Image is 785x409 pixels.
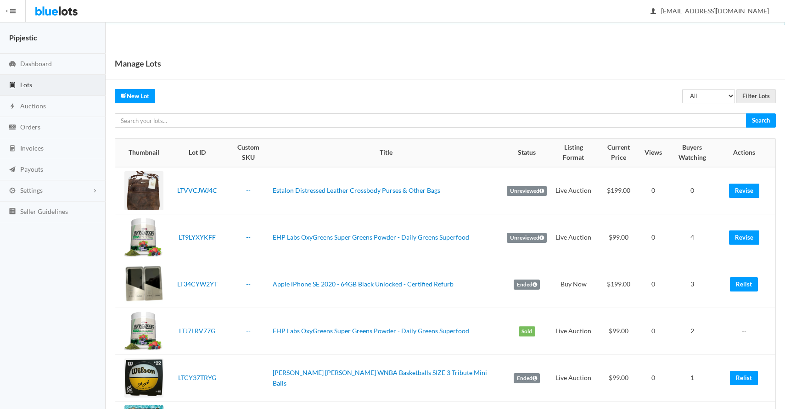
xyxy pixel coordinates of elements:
[8,187,17,196] ion-icon: cog
[550,261,596,308] td: Buy Now
[246,280,251,288] a: --
[507,186,547,196] label: Unreviewed
[736,89,776,103] input: Filter Lots
[8,207,17,216] ion-icon: list box
[121,92,127,98] ion-icon: create
[666,355,718,402] td: 1
[115,89,155,103] a: createNew Lot
[729,230,759,245] a: Revise
[20,207,68,215] span: Seller Guidelines
[666,139,718,167] th: Buyers Watching
[641,167,666,214] td: 0
[641,139,666,167] th: Views
[115,139,167,167] th: Thumbnail
[20,186,43,194] span: Settings
[596,167,641,214] td: $199.00
[596,139,641,167] th: Current Price
[730,371,758,385] a: Relist
[550,167,596,214] td: Live Auction
[246,327,251,335] a: --
[666,167,718,214] td: 0
[596,214,641,261] td: $99.00
[20,165,43,173] span: Payouts
[730,277,758,291] a: Relist
[550,355,596,402] td: Live Auction
[514,373,540,383] label: Ended
[8,60,17,69] ion-icon: speedometer
[20,60,52,67] span: Dashboard
[20,123,40,131] span: Orders
[596,355,641,402] td: $99.00
[246,233,251,241] a: --
[746,113,776,128] input: Search
[507,233,547,243] label: Unreviewed
[514,280,540,290] label: Ended
[20,81,32,89] span: Lots
[179,327,215,335] a: LTJ7LRV77G
[177,186,217,194] a: LTVVCJWJ4C
[641,261,666,308] td: 0
[8,81,17,90] ion-icon: clipboard
[246,186,251,194] a: --
[20,144,44,152] span: Invoices
[167,139,228,167] th: Lot ID
[718,308,775,355] td: --
[718,139,775,167] th: Actions
[550,139,596,167] th: Listing Format
[246,374,251,381] a: --
[649,7,658,16] ion-icon: person
[228,139,269,167] th: Custom SKU
[273,369,487,387] a: [PERSON_NAME] [PERSON_NAME] WNBA Basketballs SIZE 3 Tribute Mini Balls
[178,374,216,381] a: LTCY37TRYG
[269,139,503,167] th: Title
[550,308,596,355] td: Live Auction
[115,113,746,128] input: Search your lots...
[519,326,535,336] label: Sold
[666,308,718,355] td: 2
[641,308,666,355] td: 0
[9,33,37,42] strong: Pipjestic
[273,186,440,194] a: Estalon Distressed Leather Crossbody Purses & Other Bags
[8,102,17,111] ion-icon: flash
[273,280,454,288] a: Apple iPhone SE 2020 - 64GB Black Unlocked - Certified Refurb
[177,280,218,288] a: LT34CYW2YT
[666,214,718,261] td: 4
[273,233,469,241] a: EHP Labs OxyGreens Super Greens Powder - Daily Greens Superfood
[115,56,161,70] h1: Manage Lots
[596,308,641,355] td: $99.00
[8,145,17,153] ion-icon: calculator
[503,139,550,167] th: Status
[641,214,666,261] td: 0
[596,261,641,308] td: $199.00
[651,7,769,15] span: [EMAIL_ADDRESS][DOMAIN_NAME]
[641,355,666,402] td: 0
[273,327,469,335] a: EHP Labs OxyGreens Super Greens Powder - Daily Greens Superfood
[550,214,596,261] td: Live Auction
[20,102,46,110] span: Auctions
[179,233,216,241] a: LT9LYXYKFF
[8,123,17,132] ion-icon: cash
[729,184,759,198] a: Revise
[666,261,718,308] td: 3
[8,166,17,174] ion-icon: paper plane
